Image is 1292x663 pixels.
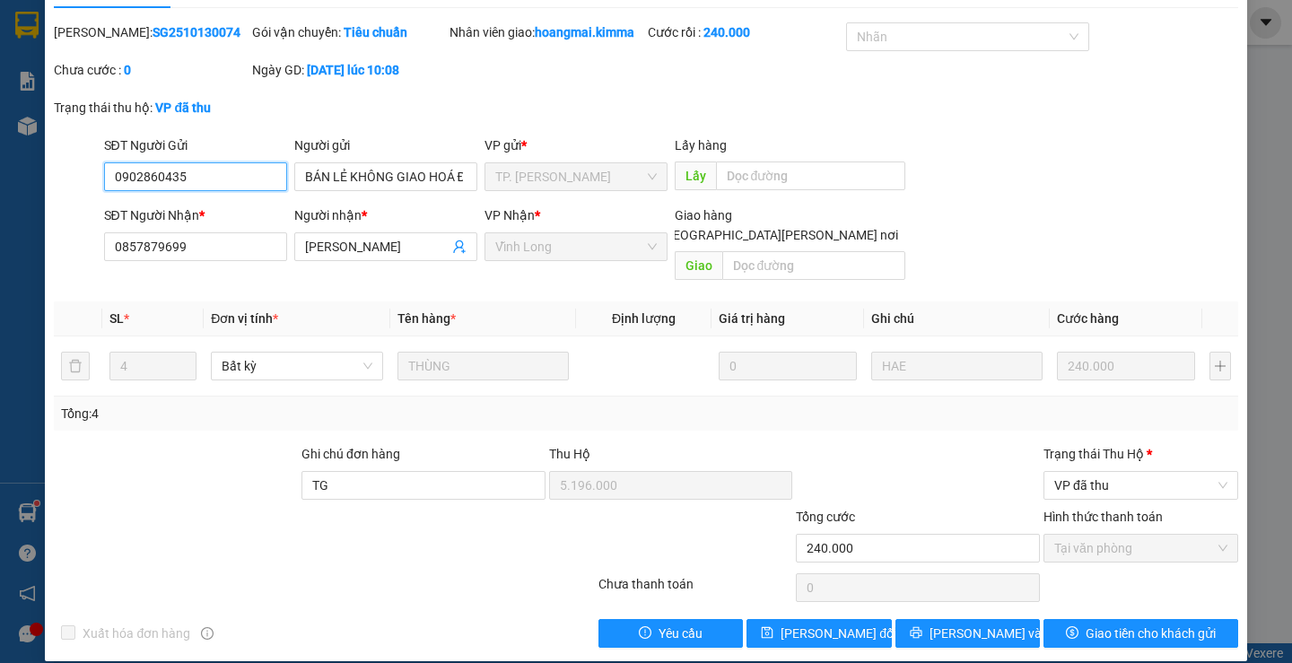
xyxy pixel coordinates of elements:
[117,58,260,80] div: [PERSON_NAME]
[294,135,477,155] div: Người gửi
[117,80,260,105] div: 0933969333
[761,626,773,641] span: save
[781,624,896,643] span: [PERSON_NAME] đổi
[54,60,249,80] div: Chưa cước :
[13,116,107,156] div: 30.000
[61,352,90,380] button: delete
[1057,311,1119,326] span: Cước hàng
[15,15,104,58] div: Vĩnh Long
[675,138,727,153] span: Lấy hàng
[124,63,131,77] b: 0
[201,627,214,640] span: info-circle
[397,352,569,380] input: VD: Bàn, Ghế
[61,404,500,423] div: Tổng: 4
[675,208,732,222] span: Giao hàng
[1209,352,1231,380] button: plus
[104,135,287,155] div: SĐT Người Gửi
[722,251,905,280] input: Dọc đường
[598,619,743,648] button: exclamation-circleYêu cầu
[117,15,260,58] div: TP. [PERSON_NAME]
[484,135,668,155] div: VP gửi
[484,208,535,222] span: VP Nhận
[535,25,634,39] b: hoangmai.kimma
[15,17,43,36] span: Gửi:
[716,161,905,190] input: Dọc đường
[1043,444,1238,464] div: Trạng thái Thu Hộ
[452,240,467,254] span: user-add
[495,233,657,260] span: Vĩnh Long
[895,619,1040,648] button: printer[PERSON_NAME] và In
[1086,624,1216,643] span: Giao tiền cho khách gửi
[109,311,124,326] span: SL
[871,352,1043,380] input: Ghi Chú
[301,471,546,500] input: Ghi chú đơn hàng
[344,25,407,39] b: Tiêu chuẩn
[495,163,657,190] span: TP. Hồ Chí Minh
[659,624,703,643] span: Yêu cầu
[719,352,857,380] input: 0
[54,22,249,42] div: [PERSON_NAME]:
[910,626,922,641] span: printer
[597,574,795,606] div: Chưa thanh toán
[1043,510,1163,524] label: Hình thức thanh toán
[639,626,651,641] span: exclamation-circle
[1054,535,1227,562] span: Tại văn phòng
[746,619,891,648] button: save[PERSON_NAME] đổi
[13,116,66,135] span: Thu rồi :
[54,98,298,118] div: Trạng thái thu hộ:
[155,100,211,115] b: VP đã thu
[294,205,477,225] div: Người nhận
[796,510,855,524] span: Tổng cước
[307,63,399,77] b: [DATE] lúc 10:08
[653,225,905,245] span: [GEOGRAPHIC_DATA][PERSON_NAME] nơi
[252,60,447,80] div: Ngày GD:
[1066,626,1078,641] span: dollar
[675,161,716,190] span: Lấy
[648,22,842,42] div: Cước rồi :
[153,25,240,39] b: SG2510130074
[450,22,644,42] div: Nhân viên giao:
[703,25,750,39] b: 240.000
[930,624,1055,643] span: [PERSON_NAME] và In
[1054,472,1227,499] span: VP đã thu
[104,205,287,225] div: SĐT Người Nhận
[222,353,371,379] span: Bất kỳ
[75,624,197,643] span: Xuất hóa đơn hàng
[675,251,722,280] span: Giao
[719,311,785,326] span: Giá trị hàng
[211,311,278,326] span: Đơn vị tính
[612,311,676,326] span: Định lượng
[864,301,1050,336] th: Ghi chú
[549,447,590,461] span: Thu Hộ
[117,17,160,36] span: Nhận:
[252,22,447,42] div: Gói vận chuyển:
[397,311,456,326] span: Tên hàng
[1057,352,1195,380] input: 0
[1043,619,1238,648] button: dollarGiao tiền cho khách gửi
[301,447,400,461] label: Ghi chú đơn hàng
